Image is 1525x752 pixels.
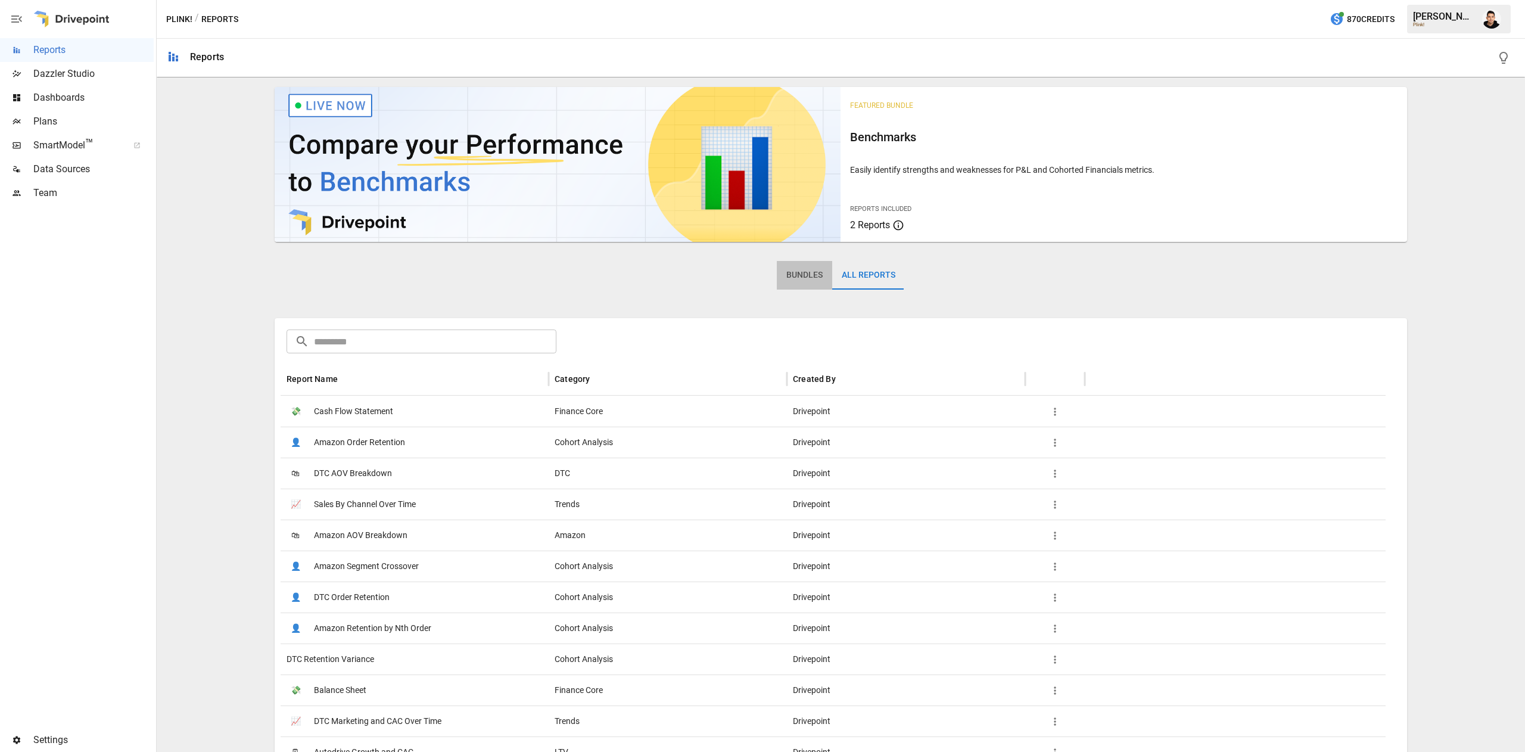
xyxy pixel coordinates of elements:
button: All Reports [832,261,905,290]
span: Data Sources [33,162,154,176]
button: Sort [591,371,608,387]
div: DTC [549,458,787,489]
span: 👤 [287,558,304,576]
span: Amazon Segment Crossover [314,551,419,582]
span: 🛍 [287,527,304,545]
span: DTC Retention Variance [287,644,374,675]
span: 👤 [287,434,304,452]
span: Reports Included [850,205,911,213]
img: video thumbnail [275,87,841,242]
span: SmartModel [33,138,120,153]
span: 👤 [287,620,304,638]
button: Sort [339,371,356,387]
div: Category [555,374,590,384]
div: Cohort Analysis [549,613,787,644]
span: 👤 [287,589,304,607]
div: Trends [549,489,787,520]
div: [PERSON_NAME] [1413,11,1475,22]
span: 💸 [287,403,304,421]
span: 2 Reports [850,219,890,231]
button: Bundles [777,261,832,290]
button: Sort [837,371,854,387]
span: DTC Marketing and CAC Over Time [314,706,441,737]
span: 💸 [287,682,304,700]
div: Cohort Analysis [549,427,787,458]
div: Finance Core [549,396,787,427]
span: Settings [33,733,154,747]
div: Cohort Analysis [549,644,787,675]
span: DTC Order Retention [314,582,390,613]
span: 🛍 [287,465,304,483]
div: Plink! [1413,22,1475,27]
div: Drivepoint [787,489,1025,520]
div: Drivepoint [787,427,1025,458]
div: Amazon [549,520,787,551]
div: Drivepoint [787,706,1025,737]
span: Dashboards [33,91,154,105]
span: Amazon AOV Breakdown [314,520,407,551]
span: Cash Flow Statement [314,396,393,427]
div: Drivepoint [787,613,1025,644]
span: Featured Bundle [850,101,913,110]
div: Drivepoint [787,520,1025,551]
span: Plans [33,114,154,129]
span: Sales By Channel Over Time [314,489,416,520]
div: Drivepoint [787,675,1025,706]
div: Cohort Analysis [549,551,787,582]
div: Drivepoint [787,551,1025,582]
div: Created By [793,374,836,384]
div: Reports [190,51,224,63]
div: Trends [549,706,787,737]
span: DTC AOV Breakdown [314,458,392,489]
span: ™ [85,136,94,151]
p: Easily identify strengths and weaknesses for P&L and Cohorted Financials metrics. [850,164,1397,176]
button: Plink! [166,12,192,27]
div: Drivepoint [787,458,1025,489]
span: Team [33,186,154,200]
div: Drivepoint [787,396,1025,427]
button: 870Credits [1325,8,1399,30]
span: Reports [33,43,154,57]
div: Finance Core [549,675,787,706]
span: 📈 [287,713,304,731]
h6: Benchmarks [850,128,1397,147]
span: 870 Credits [1347,12,1395,27]
div: Drivepoint [787,582,1025,613]
button: Francisco Sanchez [1475,2,1508,36]
div: Cohort Analysis [549,582,787,613]
div: / [195,12,199,27]
span: Balance Sheet [314,675,366,706]
div: Report Name [287,374,338,384]
span: Amazon Retention by Nth Order [314,613,431,644]
div: Drivepoint [787,644,1025,675]
img: Francisco Sanchez [1482,10,1501,29]
span: 📈 [287,496,304,514]
span: Amazon Order Retention [314,427,405,458]
span: Dazzler Studio [33,67,154,81]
